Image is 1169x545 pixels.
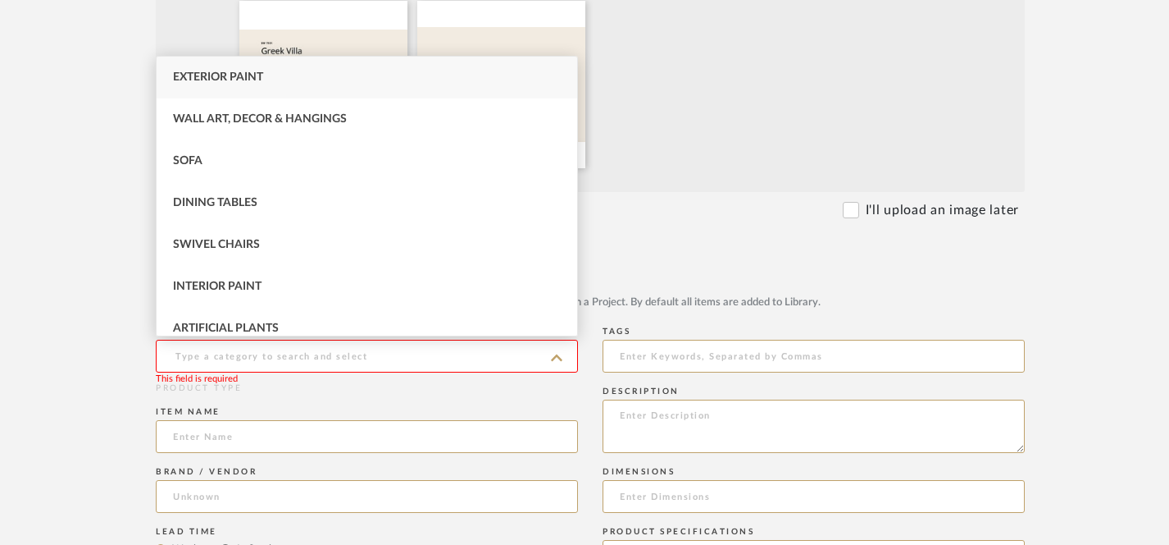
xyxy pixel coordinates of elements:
mat-radio-group: Select item type [156,270,1025,291]
div: This field is required [156,373,238,387]
span: Swivel Chairs [173,239,260,250]
input: Enter Keywords, Separated by Commas [603,340,1025,373]
div: Item name [156,407,578,417]
span: Artificial Plants [173,323,279,334]
input: Enter Dimensions [603,480,1025,513]
label: I'll upload an image later [866,200,1019,220]
div: Product Specifications [603,527,1025,537]
div: Brand / Vendor [156,467,578,477]
div: Lead Time [156,527,578,537]
input: Type a category to search and select [156,340,578,373]
input: Unknown [156,480,578,513]
div: Dimensions [603,467,1025,477]
div: Item Type [156,257,1025,267]
span: Wall Art, Decor & Hangings [173,113,347,125]
span: Interior Paint [173,281,262,292]
input: Enter Name [156,420,578,453]
span: Dining Tables [173,197,257,208]
div: Upload JPG/PNG images or PDF drawings to create an item with maximum functionality in a Project. ... [156,295,1025,311]
div: Tags [603,327,1025,337]
span: Sofa [173,155,202,167]
div: Description [603,387,1025,396]
span: Exterior Paint [173,71,263,83]
div: PRODUCT TYPE [156,382,578,395]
